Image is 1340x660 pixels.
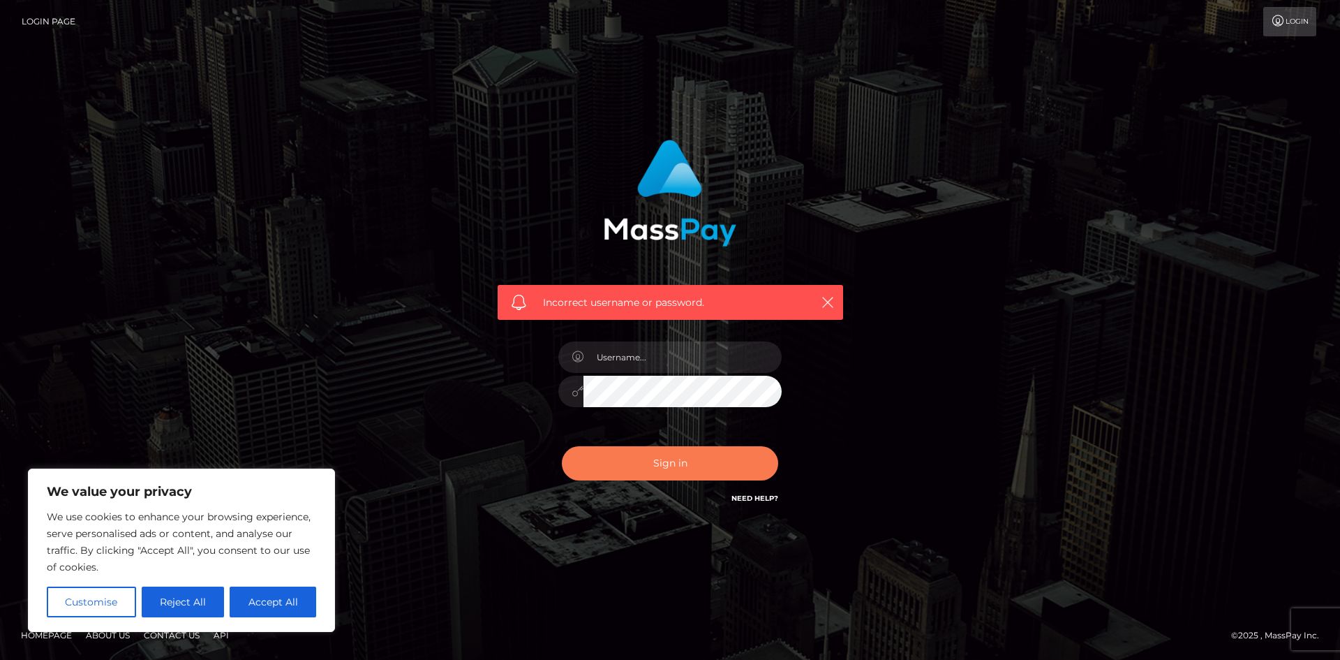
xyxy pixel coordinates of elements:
[138,624,205,646] a: Contact Us
[47,508,316,575] p: We use cookies to enhance your browsing experience, serve personalised ads or content, and analys...
[80,624,135,646] a: About Us
[731,494,778,503] a: Need Help?
[1263,7,1316,36] a: Login
[208,624,234,646] a: API
[1231,628,1330,643] div: © 2025 , MassPay Inc.
[142,587,225,617] button: Reject All
[28,469,335,632] div: We value your privacy
[583,342,782,373] input: Username...
[562,446,778,481] button: Sign in
[22,7,75,36] a: Login Page
[230,587,316,617] button: Accept All
[47,483,316,500] p: We value your privacy
[47,587,136,617] button: Customise
[604,140,736,247] img: MassPay Login
[15,624,77,646] a: Homepage
[543,295,798,310] span: Incorrect username or password.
